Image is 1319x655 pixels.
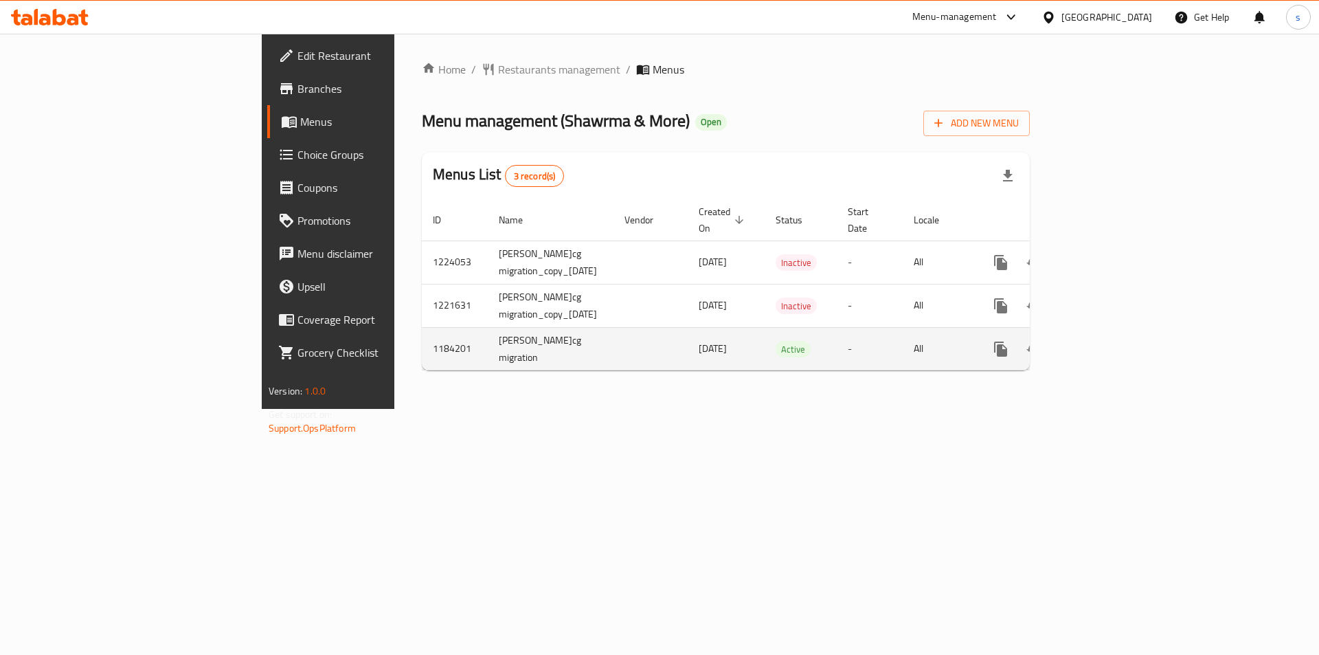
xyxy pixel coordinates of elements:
span: [DATE] [699,253,727,271]
button: more [984,289,1017,322]
span: Locale [914,212,957,228]
span: Open [695,116,727,128]
td: - [837,241,903,284]
a: Branches [267,72,482,105]
span: ID [433,212,459,228]
a: Promotions [267,204,482,237]
a: Support.OpsPlatform [269,419,356,437]
span: Start Date [848,203,886,236]
span: Edit Restaurant [297,47,471,64]
span: Add New Menu [934,115,1019,132]
span: Menus [653,61,684,78]
span: Upsell [297,278,471,295]
span: 3 record(s) [506,170,564,183]
a: Coverage Report [267,303,482,336]
span: Inactive [776,255,817,271]
span: Restaurants management [498,61,620,78]
td: All [903,241,973,284]
button: Change Status [1017,333,1050,366]
span: Menu management ( Shawrma & More ) [422,105,690,136]
span: Status [776,212,820,228]
span: s [1296,10,1300,25]
a: Menu disclaimer [267,237,482,270]
th: Actions [973,199,1127,241]
a: Grocery Checklist [267,336,482,369]
div: [GEOGRAPHIC_DATA] [1061,10,1152,25]
span: Menu disclaimer [297,245,471,262]
div: Menu-management [912,9,997,25]
a: Coupons [267,171,482,204]
span: Vendor [624,212,671,228]
div: Total records count [505,165,565,187]
td: [PERSON_NAME]cg migration_copy_[DATE] [488,284,613,327]
span: Grocery Checklist [297,344,471,361]
span: Branches [297,80,471,97]
button: more [984,246,1017,279]
td: All [903,284,973,327]
div: Inactive [776,298,817,314]
span: Get support on: [269,406,332,423]
span: Promotions [297,212,471,229]
h2: Menus List [433,164,564,187]
td: - [837,284,903,327]
nav: breadcrumb [422,61,1030,78]
a: Choice Groups [267,138,482,171]
button: Change Status [1017,246,1050,279]
div: Inactive [776,254,817,271]
span: Choice Groups [297,146,471,163]
span: Name [499,212,541,228]
div: Open [695,114,727,131]
span: 1.0.0 [304,382,326,400]
a: Upsell [267,270,482,303]
td: [PERSON_NAME]cg migration [488,327,613,370]
button: Change Status [1017,289,1050,322]
span: Coupons [297,179,471,196]
span: Inactive [776,298,817,314]
td: [PERSON_NAME]cg migration_copy_[DATE] [488,241,613,284]
div: Export file [991,159,1024,192]
a: Menus [267,105,482,138]
li: / [626,61,631,78]
span: [DATE] [699,340,727,357]
table: enhanced table [422,199,1127,371]
button: Add New Menu [923,111,1030,136]
td: - [837,327,903,370]
a: Edit Restaurant [267,39,482,72]
button: more [984,333,1017,366]
span: Menus [300,113,471,130]
a: Restaurants management [482,61,620,78]
span: Coverage Report [297,311,471,328]
td: All [903,327,973,370]
span: Version: [269,382,302,400]
span: Active [776,342,811,357]
span: Created On [699,203,748,236]
span: [DATE] [699,296,727,314]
